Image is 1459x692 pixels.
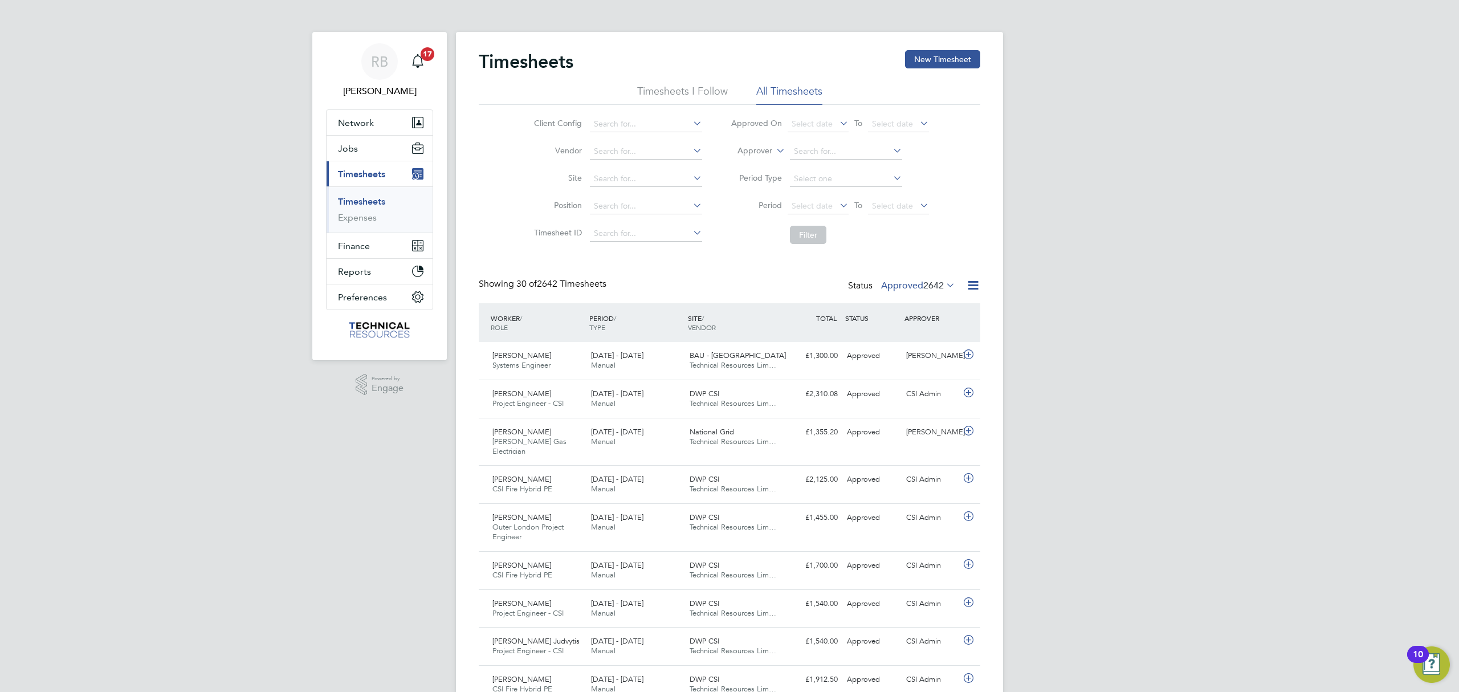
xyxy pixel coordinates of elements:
span: RB [371,54,388,69]
span: [PERSON_NAME] [492,599,551,608]
span: Technical Resources Lim… [690,398,776,408]
div: APPROVER [902,308,961,328]
span: 30 of [516,278,537,290]
div: Showing [479,278,609,290]
span: Select date [792,119,833,129]
label: Site [531,173,582,183]
div: £1,540.00 [783,632,842,651]
button: New Timesheet [905,50,980,68]
div: £1,300.00 [783,347,842,365]
div: [PERSON_NAME] [902,423,961,442]
div: Approved [842,385,902,404]
span: VENDOR [688,323,716,332]
label: Period Type [731,173,782,183]
label: Position [531,200,582,210]
span: Network [338,117,374,128]
input: Search for... [590,171,702,187]
nav: Main navigation [312,32,447,360]
span: Outer London Project Engineer [492,522,564,542]
div: PERIOD [586,308,685,337]
div: Timesheets [327,186,433,233]
label: Period [731,200,782,210]
div: £2,125.00 [783,470,842,489]
input: Search for... [590,116,702,132]
label: Approved On [731,118,782,128]
span: Jobs [338,143,358,154]
button: Timesheets [327,161,433,186]
span: [DATE] - [DATE] [591,674,643,684]
label: Vendor [531,145,582,156]
span: [PERSON_NAME] [492,674,551,684]
span: Timesheets [338,169,385,180]
span: TYPE [589,323,605,332]
span: Project Engineer - CSI [492,608,564,618]
span: [PERSON_NAME] [492,351,551,360]
input: Select one [790,171,902,187]
span: Technical Resources Lim… [690,608,776,618]
div: £1,700.00 [783,556,842,575]
label: Client Config [531,118,582,128]
div: Approved [842,470,902,489]
span: Select date [872,201,913,211]
span: Rianna Bowles [326,84,433,98]
span: DWP CSI [690,512,719,522]
div: CSI Admin [902,385,961,404]
span: To [851,116,866,131]
span: Technical Resources Lim… [690,484,776,494]
a: Go to home page [326,321,433,340]
span: ROLE [491,323,508,332]
span: DWP CSI [690,636,719,646]
li: All Timesheets [756,84,822,105]
span: [DATE] - [DATE] [591,560,643,570]
span: Manual [591,608,616,618]
span: [PERSON_NAME] [492,474,551,484]
div: [PERSON_NAME] [902,347,961,365]
span: Manual [591,437,616,446]
img: technicalresources-logo-retina.png [348,321,412,340]
div: CSI Admin [902,508,961,527]
span: DWP CSI [690,599,719,608]
div: £1,455.00 [783,508,842,527]
label: Approver [721,145,772,157]
div: Approved [842,423,902,442]
span: Technical Resources Lim… [690,437,776,446]
span: Select date [792,201,833,211]
div: £1,540.00 [783,595,842,613]
div: Status [848,278,957,294]
span: CSI Fire Hybrid PE [492,570,552,580]
span: Technical Resources Lim… [690,570,776,580]
span: Technical Resources Lim… [690,522,776,532]
span: Systems Engineer [492,360,551,370]
button: Network [327,110,433,135]
button: Jobs [327,136,433,161]
li: Timesheets I Follow [637,84,728,105]
span: Preferences [338,292,387,303]
span: DWP CSI [690,560,719,570]
span: Project Engineer - CSI [492,398,564,408]
span: Manual [591,570,616,580]
span: / [520,314,522,323]
div: Approved [842,508,902,527]
span: Manual [591,398,616,408]
span: [DATE] - [DATE] [591,599,643,608]
span: Reports [338,266,371,277]
button: Preferences [327,284,433,310]
span: DWP CSI [690,674,719,684]
span: Technical Resources Lim… [690,360,776,370]
span: Engage [372,384,404,393]
span: Powered by [372,374,404,384]
input: Search for... [790,144,902,160]
a: Timesheets [338,196,385,207]
a: Expenses [338,212,377,223]
span: [DATE] - [DATE] [591,389,643,398]
span: 17 [421,47,434,61]
div: Approved [842,595,902,613]
span: Select date [872,119,913,129]
span: [DATE] - [DATE] [591,427,643,437]
span: Manual [591,646,616,656]
span: [PERSON_NAME] [492,427,551,437]
span: Manual [591,360,616,370]
span: To [851,198,866,213]
a: RB[PERSON_NAME] [326,43,433,98]
span: Manual [591,522,616,532]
